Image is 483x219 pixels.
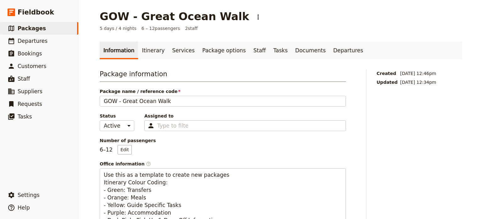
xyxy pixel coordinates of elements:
[18,101,42,107] span: Requests
[400,79,436,85] span: [DATE] 12:34pm
[18,88,42,95] span: Suppliers
[146,161,151,166] span: ​
[138,42,168,59] a: Itinerary
[377,70,398,77] span: Created
[330,42,367,59] a: Departures
[18,205,30,211] span: Help
[100,120,134,131] select: Status
[100,96,346,107] input: Package name / reference code
[377,79,398,85] span: Updated
[100,88,346,95] span: Package name / reference code
[100,113,134,119] span: Status
[157,122,188,130] input: Assigned to
[269,42,291,59] a: Tasks
[100,145,132,154] p: 6 – 12
[100,161,346,167] span: Office information
[250,42,270,59] a: Staff
[18,113,32,120] span: Tasks
[18,8,54,17] span: Fieldbook
[400,70,436,77] span: [DATE] 12:46pm
[144,113,346,119] span: Assigned to
[18,50,42,57] span: Bookings
[253,12,264,22] button: Actions
[142,25,180,32] span: 6 – 12 passengers
[100,10,249,23] h1: GOW - Great Ocean Walk
[118,145,132,154] button: Number of passengers6–12
[18,25,46,32] span: Packages
[100,137,346,144] span: Number of passengers
[18,63,46,69] span: Customers
[18,38,47,44] span: Departures
[198,42,249,59] a: Package options
[169,42,199,59] a: Services
[18,76,30,82] span: Staff
[291,42,330,59] a: Documents
[18,192,40,198] span: Settings
[100,69,346,82] h3: Package information
[100,42,138,59] a: Information
[185,25,197,32] span: 2 staff
[100,25,136,32] span: 5 days / 4 nights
